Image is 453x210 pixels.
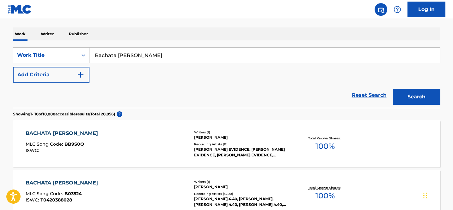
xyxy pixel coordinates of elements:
[194,135,290,140] div: [PERSON_NAME]
[13,111,115,117] p: Showing 1 - 10 of 10,000 accessible results (Total 20,056 )
[315,141,335,152] span: 100 %
[349,88,390,102] a: Reset Search
[393,89,440,105] button: Search
[423,186,427,205] div: Drag
[407,2,445,17] a: Log In
[13,27,28,41] p: Work
[26,130,101,137] div: BACHATA [PERSON_NAME]
[194,142,290,147] div: Recording Artists ( 11 )
[26,197,40,203] span: ISWC :
[13,120,440,167] a: BACHATA [PERSON_NAME]MLC Song Code:BB9S0QISWC:Writers (1)[PERSON_NAME]Recording Artists (11)[PERS...
[194,184,290,190] div: [PERSON_NAME]
[13,67,89,83] button: Add Criteria
[315,190,335,201] span: 100 %
[194,179,290,184] div: Writers ( 1 )
[377,6,385,13] img: search
[67,27,90,41] p: Publisher
[17,51,74,59] div: Work Title
[64,191,82,196] span: B03524
[13,47,440,108] form: Search Form
[40,197,72,203] span: T0420388028
[64,141,84,147] span: BB9S0Q
[194,147,290,158] div: [PERSON_NAME] EVIDENCE, [PERSON_NAME] EVIDENCE, [PERSON_NAME] EVIDENCE, [PERSON_NAME] EVIDENCE, [...
[394,6,401,13] img: help
[194,130,290,135] div: Writers ( 1 )
[8,5,32,14] img: MLC Logo
[308,185,342,190] p: Total Known Shares:
[194,196,290,207] div: [PERSON_NAME] 4.40, [PERSON_NAME], [PERSON_NAME] 4.40, [PERSON_NAME] 4.40, [PERSON_NAME] 4.40
[375,3,387,16] a: Public Search
[26,179,101,187] div: BACHATA [PERSON_NAME]
[391,3,404,16] div: Help
[39,27,56,41] p: Writer
[26,191,64,196] span: MLC Song Code :
[77,71,84,79] img: 9d2ae6d4665cec9f34b9.svg
[117,111,122,117] span: ?
[194,191,290,196] div: Recording Artists ( 3200 )
[421,180,453,210] iframe: Chat Widget
[26,141,64,147] span: MLC Song Code :
[26,148,40,153] span: ISWC :
[308,136,342,141] p: Total Known Shares:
